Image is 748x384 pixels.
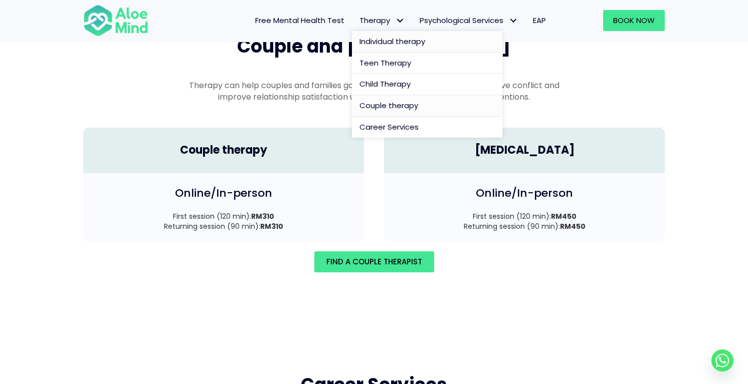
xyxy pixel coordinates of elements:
span: Free Mental Health Test [255,15,344,26]
a: Teen Therapy [352,53,502,74]
nav: Menu [161,10,553,31]
a: EAP [525,10,553,31]
span: Teen Therapy [359,58,411,68]
span: Book Now [613,15,655,26]
strong: RM310 [260,221,283,231]
span: Psychological Services [420,15,518,26]
span: Couple and [MEDICAL_DATA] [237,34,511,59]
a: Couple therapy [352,95,502,117]
span: Individual therapy [359,36,425,47]
p: Therapy can help couples and families gain insight into their relationships, resolve conflict and... [185,80,563,103]
a: TherapyTherapy: submenu [352,10,412,31]
p: First session (120 min): Returning session (90 min): [394,211,655,232]
a: Whatsapp [711,349,733,371]
a: Individual therapy [352,31,502,53]
a: Book Now [603,10,665,31]
a: Child Therapy [352,74,502,95]
strong: RM450 [551,211,577,221]
span: Psychological Services: submenu [506,14,520,28]
strong: RM450 [560,221,586,231]
span: Therapy: submenu [393,14,407,28]
h4: Online/In-person [93,186,354,201]
a: Career Services [352,117,502,138]
h4: Online/In-person [394,186,655,201]
span: Couple therapy [359,100,418,111]
img: Aloe mind Logo [83,4,148,37]
span: Therapy [359,15,405,26]
span: Find A Couple Therapist [326,256,422,267]
a: Free Mental Health Test [248,10,352,31]
strong: RM310 [251,211,274,221]
h4: [MEDICAL_DATA] [394,143,655,158]
h4: Couple therapy [93,143,354,158]
span: EAP [533,15,546,26]
a: Find A Couple Therapist [314,251,434,272]
span: Child Therapy [359,79,411,89]
a: Psychological ServicesPsychological Services: submenu [412,10,525,31]
span: Career Services [359,122,419,132]
p: First session (120 min): Returning session (90 min): [93,211,354,232]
